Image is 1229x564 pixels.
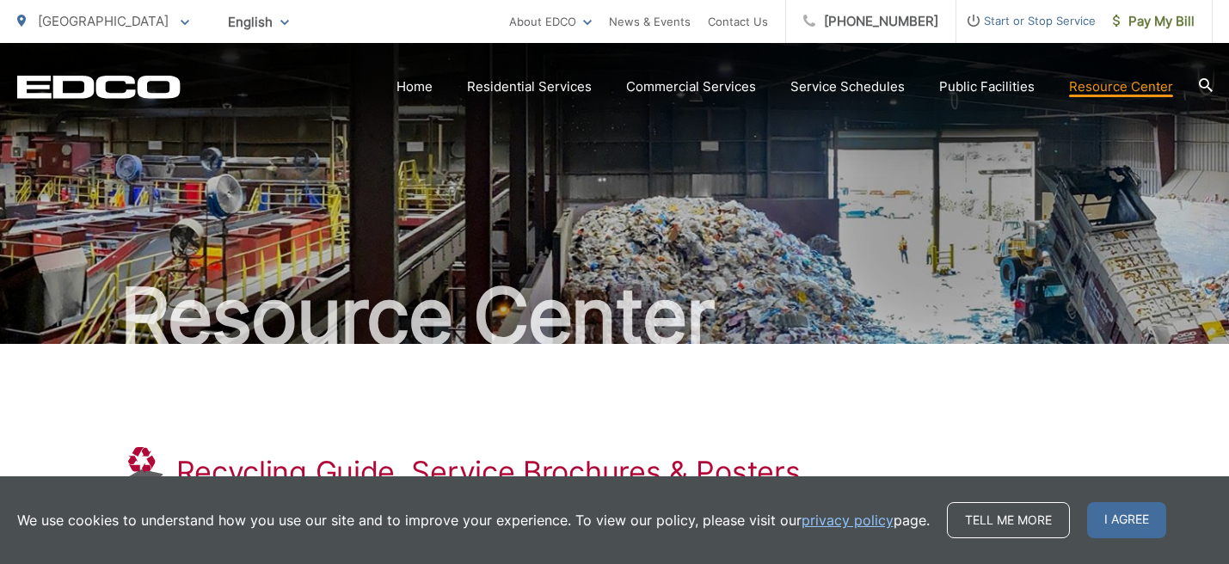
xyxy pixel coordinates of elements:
a: Public Facilities [939,77,1035,97]
a: Tell me more [947,502,1070,538]
a: Home [396,77,433,97]
a: Residential Services [467,77,592,97]
a: privacy policy [802,510,894,530]
span: [GEOGRAPHIC_DATA] [38,13,169,29]
span: I agree [1087,502,1166,538]
h2: Resource Center [17,273,1213,359]
a: Service Schedules [790,77,905,97]
a: EDCD logo. Return to the homepage. [17,75,181,99]
h1: Recycling Guide, Service Brochures & Posters [176,455,801,489]
span: Pay My Bill [1113,11,1195,32]
span: English [215,7,302,37]
p: We use cookies to understand how you use our site and to improve your experience. To view our pol... [17,510,930,530]
a: Contact Us [708,11,768,32]
a: About EDCO [509,11,592,32]
a: News & Events [609,11,691,32]
a: Resource Center [1069,77,1173,97]
a: Commercial Services [626,77,756,97]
